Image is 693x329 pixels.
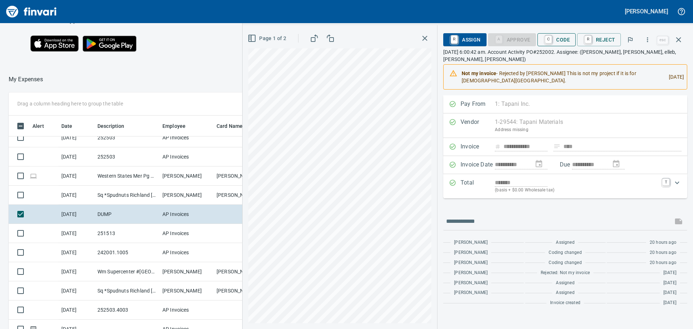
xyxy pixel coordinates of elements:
[663,280,676,287] span: [DATE]
[58,128,95,147] td: [DATE]
[95,300,160,320] td: 252503.4003
[549,249,581,256] span: Coding changed
[58,205,95,224] td: [DATE]
[17,100,123,107] p: Drag a column heading here to group the table
[97,122,125,130] span: Description
[650,249,676,256] span: 20 hours ago
[454,269,488,277] span: [PERSON_NAME]
[462,67,663,87] div: - Rejected by [PERSON_NAME] This is not my project if it is for [DEMOGRAPHIC_DATA][GEOGRAPHIC_DATA].
[61,122,73,130] span: Date
[454,239,488,246] span: [PERSON_NAME]
[495,187,658,194] p: (basis + $0.00 Wholesale tax)
[550,299,580,307] span: Invoice created
[95,262,160,281] td: Wm Supercenter #[GEOGRAPHIC_DATA]
[58,300,95,320] td: [DATE]
[537,33,576,46] button: CCode
[58,166,95,186] td: [DATE]
[543,34,570,46] span: Code
[160,205,214,224] td: AP Invoices
[625,8,668,15] h5: [PERSON_NAME]
[160,147,214,166] td: AP Invoices
[541,269,590,277] span: Rejected: Not my invoice
[32,122,53,130] span: Alert
[95,147,160,166] td: 252503
[95,166,160,186] td: Western States Mer Pg Meridian ID
[214,166,268,186] td: [PERSON_NAME]
[95,205,160,224] td: DUMP
[61,122,82,130] span: Date
[95,128,160,147] td: 252503
[650,259,676,267] span: 20 hours ago
[583,34,615,46] span: Reject
[449,34,480,46] span: Assign
[160,186,214,205] td: [PERSON_NAME]
[443,174,687,198] div: Expand
[556,289,574,296] span: Assigned
[160,224,214,243] td: AP Invoices
[454,249,488,256] span: [PERSON_NAME]
[662,178,670,186] a: T
[9,75,43,84] nav: breadcrumb
[577,33,621,46] button: RReject
[549,259,581,267] span: Coding changed
[451,35,458,43] a: R
[454,259,488,267] span: [PERSON_NAME]
[443,33,486,46] button: RAssign
[97,122,134,130] span: Description
[214,186,268,205] td: [PERSON_NAME]
[95,186,160,205] td: Sq *Spudnuts Richland [GEOGRAPHIC_DATA]
[160,281,214,300] td: [PERSON_NAME]
[174,22,332,30] p: Online allowed
[95,243,160,262] td: 242001.1005
[246,32,289,45] button: Page 1 of 2
[556,239,574,246] span: Assigned
[162,122,195,130] span: Employee
[443,48,687,63] p: [DATE] 6:00:42 am. Account Activity PO#252002. Assignee: ([PERSON_NAME], [PERSON_NAME], elleb, [P...
[30,173,37,178] span: Online transaction
[58,243,95,262] td: [DATE]
[556,280,574,287] span: Assigned
[623,6,670,17] button: [PERSON_NAME]
[461,178,495,194] p: Total
[670,213,687,230] span: This records your message into the invoice and notifies anyone mentioned
[217,122,252,130] span: Card Name
[657,36,668,44] a: esc
[640,32,655,48] button: More
[32,122,44,130] span: Alert
[160,243,214,262] td: AP Invoices
[162,122,186,130] span: Employee
[58,147,95,166] td: [DATE]
[9,75,43,84] p: My Expenses
[545,35,552,43] a: C
[160,128,214,147] td: AP Invoices
[160,262,214,281] td: [PERSON_NAME]
[650,239,676,246] span: 20 hours ago
[95,224,160,243] td: 251513
[58,281,95,300] td: [DATE]
[95,281,160,300] td: Sq *Spudnuts Richland [GEOGRAPHIC_DATA]
[217,122,243,130] span: Card Name
[663,299,676,307] span: [DATE]
[585,35,592,43] a: R
[663,289,676,296] span: [DATE]
[58,262,95,281] td: [DATE]
[663,67,684,87] div: [DATE]
[214,262,268,281] td: [PERSON_NAME]
[30,35,79,52] img: Download on the App Store
[58,186,95,205] td: [DATE]
[454,280,488,287] span: [PERSON_NAME]
[663,269,676,277] span: [DATE]
[622,32,638,48] button: Flag
[462,70,496,76] strong: Not my invoice
[249,34,286,43] span: Page 1 of 2
[655,31,687,48] span: Close invoice
[160,166,214,186] td: [PERSON_NAME]
[4,3,58,20] img: Finvari
[79,32,141,56] img: Get it on Google Play
[454,289,488,296] span: [PERSON_NAME]
[214,281,268,300] td: [PERSON_NAME]
[160,300,214,320] td: AP Invoices
[58,224,95,243] td: [DATE]
[488,36,536,42] div: Coding Required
